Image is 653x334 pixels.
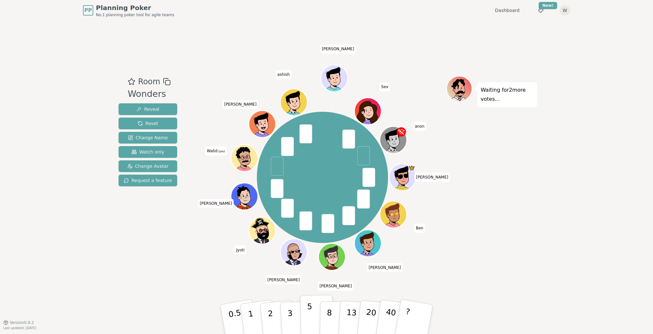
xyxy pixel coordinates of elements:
[3,326,36,330] span: Last updated: [DATE]
[119,132,177,144] button: Change Name
[380,83,390,92] span: Click to change your name
[132,149,165,155] span: Watch only
[138,120,158,127] span: Reset
[127,163,169,169] span: Change Avatar
[560,5,570,16] button: W
[84,6,92,14] span: PP
[232,145,257,171] button: Click to change your avatar
[10,320,34,325] span: Version 0.9.2
[119,146,177,158] button: Watch only
[481,86,534,104] p: Waiting for 2 more votes...
[96,12,174,17] span: No.1 planning poker tool for agile teams
[128,134,168,141] span: Change Name
[119,160,177,172] button: Change Avatar
[235,246,246,255] span: Click to change your name
[414,224,425,233] span: Click to change your name
[495,7,520,14] a: Dashboard
[318,282,353,291] span: Click to change your name
[96,3,174,12] span: Planning Poker
[414,173,450,182] span: Click to change your name
[128,76,135,87] button: Add as favourite
[367,263,403,272] span: Click to change your name
[408,165,415,171] span: Marcelo is the host
[83,3,174,17] a: PPPlanning PokerNo.1 planning poker tool for agile teams
[119,103,177,115] button: Reveal
[205,146,227,155] span: Click to change your name
[198,199,234,208] span: Click to change your name
[320,45,356,54] span: Click to change your name
[539,2,557,9] div: New!
[128,87,170,101] div: Wonders
[124,177,172,184] span: Request a feature
[138,76,160,87] span: Room
[223,100,258,109] span: Click to change your name
[217,150,225,153] span: (you)
[119,118,177,129] button: Reset
[413,122,426,131] span: Click to change your name
[535,5,547,16] button: New!
[3,320,34,325] button: Version0.9.2
[266,275,302,284] span: Click to change your name
[119,175,177,186] button: Request a feature
[276,70,291,79] span: Click to change your name
[136,106,159,112] span: Reveal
